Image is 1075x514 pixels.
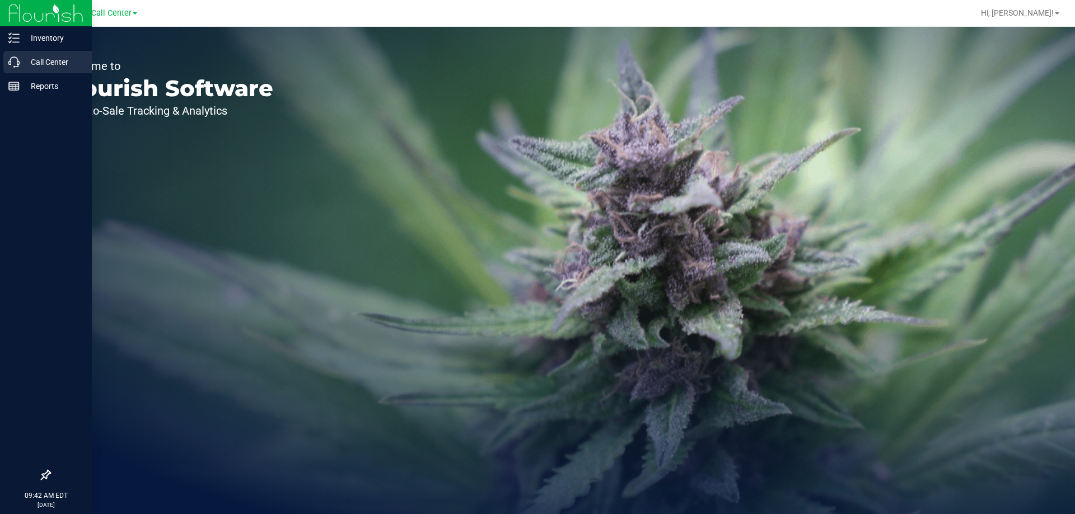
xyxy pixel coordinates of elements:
p: Reports [20,79,87,93]
p: 09:42 AM EDT [5,491,87,501]
p: [DATE] [5,501,87,509]
p: Seed-to-Sale Tracking & Analytics [60,105,273,116]
inline-svg: Inventory [8,32,20,44]
inline-svg: Reports [8,81,20,92]
p: Welcome to [60,60,273,72]
span: Hi, [PERSON_NAME]! [981,8,1054,17]
p: Call Center [20,55,87,69]
span: Call Center [91,8,132,18]
inline-svg: Call Center [8,56,20,68]
p: Flourish Software [60,77,273,100]
p: Inventory [20,31,87,45]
